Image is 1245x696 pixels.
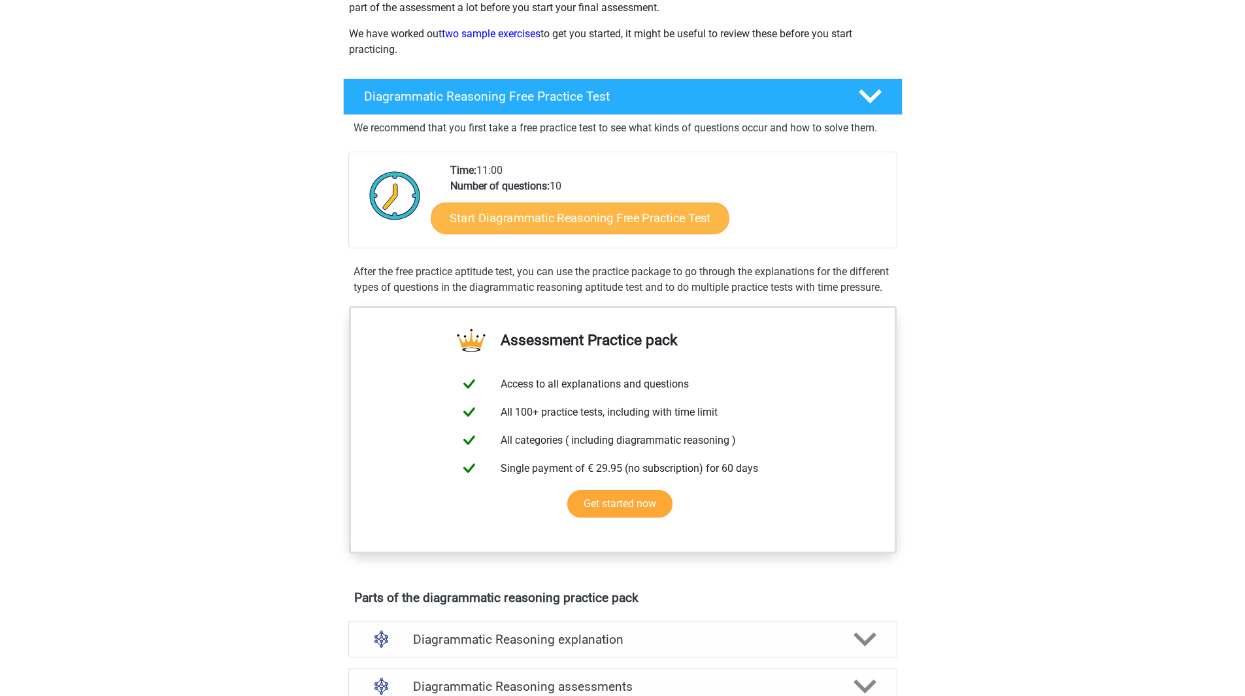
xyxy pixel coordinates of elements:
h4: Diagrammatic Reasoning explanation [413,632,833,647]
p: We have worked out to get you started, it might be useful to review these before you start practi... [349,26,897,58]
a: Start Diagrammatic Reasoning Free Practice Test [431,202,729,233]
h4: Parts of the diagrammatic reasoning practice pack [354,590,891,605]
h4: Diagrammatic Reasoning Free Practice Test [364,89,837,104]
div: 11:00 10 [440,163,896,248]
p: We recommend that you first take a free practice test to see what kinds of questions occur and ho... [354,120,892,136]
img: diagrammatic reasoning explanations [365,622,398,655]
a: Diagrammatic Reasoning Free Practice Test [338,78,908,115]
a: Get started now [567,490,672,518]
img: Clock [362,163,428,228]
div: After the free practice aptitude test, you can use the practice package to go through the explana... [348,264,897,295]
b: Time: [450,164,476,176]
h4: Diagrammatic Reasoning assessments [413,679,833,694]
a: explanations Diagrammatic Reasoning explanation [343,621,903,657]
b: Number of questions: [450,180,550,192]
a: two sample exercises [442,27,540,40]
